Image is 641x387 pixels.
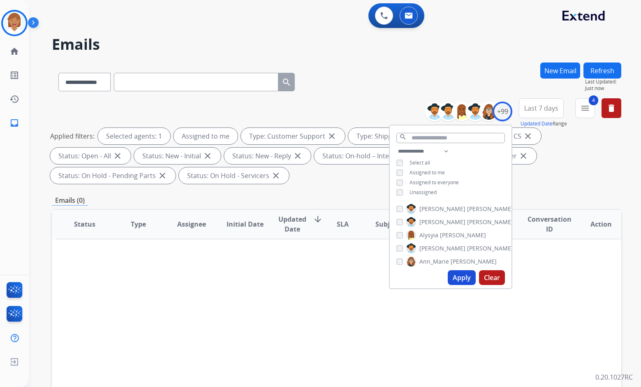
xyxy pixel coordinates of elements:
[575,98,595,118] button: 4
[410,169,445,176] span: Assigned to me
[375,219,400,229] span: Subject
[52,195,88,206] p: Emails (0)
[606,103,616,113] mat-icon: delete
[568,210,621,239] th: Action
[52,36,621,53] h2: Emails
[9,70,19,80] mat-icon: list_alt
[9,118,19,128] mat-icon: inbox
[451,257,497,266] span: [PERSON_NAME]
[293,151,303,161] mat-icon: close
[521,120,567,127] span: Range
[585,85,621,92] span: Just now
[519,98,564,118] button: Last 7 days
[419,244,465,253] span: [PERSON_NAME]
[203,151,213,161] mat-icon: close
[595,372,633,382] p: 0.20.1027RC
[337,219,349,229] span: SLA
[410,189,437,196] span: Unassigned
[282,77,292,87] mat-icon: search
[467,244,513,253] span: [PERSON_NAME]
[50,167,176,184] div: Status: On Hold - Pending Parts
[583,63,621,79] button: Refresh
[179,167,289,184] div: Status: On Hold - Servicers
[419,231,438,239] span: Alysyia
[98,128,170,144] div: Selected agents: 1
[224,148,311,164] div: Status: New - Reply
[419,205,465,213] span: [PERSON_NAME]
[131,219,146,229] span: Type
[521,121,553,127] button: Updated Date
[74,219,95,229] span: Status
[493,102,512,121] div: +99
[174,128,238,144] div: Assigned to me
[50,148,131,164] div: Status: Open - All
[348,128,456,144] div: Type: Shipping Protection
[314,148,421,164] div: Status: On-hold – Internal
[419,257,449,266] span: Ann_Marie
[177,219,206,229] span: Assignee
[313,214,323,224] mat-icon: arrow_downward
[278,214,306,234] span: Updated Date
[113,151,123,161] mat-icon: close
[524,107,558,110] span: Last 7 days
[523,131,533,141] mat-icon: close
[157,171,167,181] mat-icon: close
[9,94,19,104] mat-icon: history
[3,12,26,35] img: avatar
[410,159,430,166] span: Select all
[440,231,486,239] span: [PERSON_NAME]
[448,270,476,285] button: Apply
[479,270,505,285] button: Clear
[467,218,513,226] span: [PERSON_NAME]
[241,128,345,144] div: Type: Customer Support
[9,46,19,56] mat-icon: home
[399,133,407,141] mat-icon: search
[580,103,590,113] mat-icon: menu
[271,171,281,181] mat-icon: close
[518,151,528,161] mat-icon: close
[585,79,621,85] span: Last Updated:
[540,63,580,79] button: New Email
[50,131,95,141] p: Applied filters:
[528,214,572,234] span: Conversation ID
[327,131,337,141] mat-icon: close
[467,205,513,213] span: [PERSON_NAME]
[410,179,459,186] span: Assigned to everyone
[589,95,598,105] span: 4
[227,219,264,229] span: Initial Date
[419,218,465,226] span: [PERSON_NAME]
[134,148,221,164] div: Status: New - Initial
